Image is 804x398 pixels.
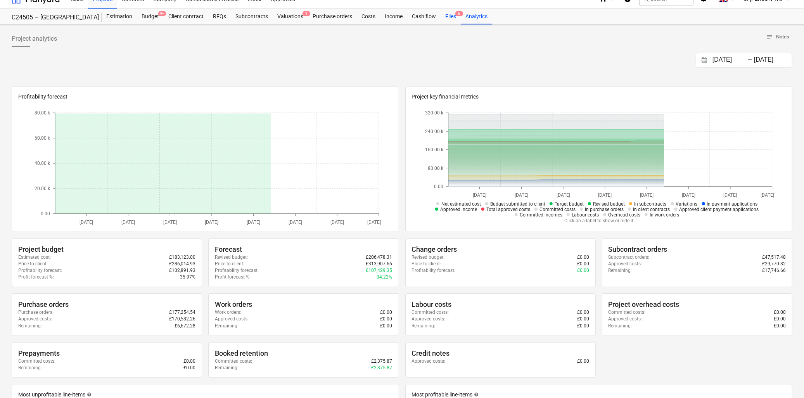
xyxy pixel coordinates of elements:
p: £0.00 [380,309,392,316]
tspan: 0.00 [434,184,443,189]
span: Committed incomes [520,212,562,218]
p: £206,478.31 [366,254,392,261]
p: £0.00 [577,323,589,329]
p: £183,123.00 [169,254,195,261]
a: Costs [357,9,380,24]
p: Remaining : [215,323,239,329]
tspan: 60.00 k [35,135,50,141]
p: £0.00 [577,358,589,365]
p: £2,375.87 [372,358,392,365]
p: Price to client : [215,261,244,267]
p: £0.00 [577,254,589,261]
span: Notes [766,33,789,42]
a: Subcontracts [231,9,273,24]
tspan: 320.00 k [425,110,444,116]
div: Purchase orders [18,300,195,309]
p: Estimated cost : [18,254,51,261]
tspan: [DATE] [598,192,612,198]
span: In purchase orders [585,207,624,212]
p: Purchase orders : [18,309,54,316]
p: Subcontract orders : [609,254,650,261]
span: In subcontracts [634,201,667,207]
tspan: [DATE] [121,220,135,225]
a: Cash flow [407,9,441,24]
p: Committed costs : [18,358,55,365]
span: 9+ [158,11,166,16]
span: Budget submitted to client [490,201,545,207]
div: Credit notes [412,349,589,358]
input: Start Date [711,55,750,66]
p: £177,254.54 [169,309,195,316]
p: Profit forecast % : [215,274,251,280]
div: C24505 – [GEOGRAPHIC_DATA] [12,14,92,22]
tspan: [DATE] [247,220,260,225]
div: Budget [137,9,164,24]
p: £29,770.82 [762,261,786,267]
a: Client contract [164,9,208,24]
p: Remaining : [18,323,42,329]
p: £17,746.66 [762,267,786,274]
span: Approved income [440,207,477,212]
p: £0.00 [774,309,786,316]
a: Estimation [102,9,137,24]
tspan: [DATE] [289,220,302,225]
p: £102,891.93 [169,267,195,274]
a: Purchase orders [308,9,357,24]
span: Committed costs [539,207,576,212]
span: In payment applications [707,201,758,207]
div: Valuations [273,9,308,24]
div: Project overhead costs [609,300,786,309]
tspan: [DATE] [640,192,654,198]
div: Subcontract orders [609,245,786,254]
a: Valuations1 [273,9,308,24]
p: £0.00 [183,358,195,365]
tspan: [DATE] [473,192,487,198]
p: 35.97% [180,274,195,280]
span: Net estimated cost [441,201,481,207]
span: Approved client payment applications [680,207,759,212]
p: Committed costs : [609,309,646,316]
p: Revised budget : [412,254,445,261]
div: Work orders [215,300,392,309]
a: RFQs [208,9,231,24]
p: Remaining : [609,323,632,329]
p: £313,907.66 [366,261,392,267]
p: £0.00 [577,261,589,267]
tspan: 160.00 k [425,147,444,152]
tspan: 80.00 k [428,166,444,171]
p: Click on a label to show or hide it [425,218,772,224]
p: £0.00 [577,316,589,322]
tspan: [DATE] [557,192,570,198]
tspan: 0.00 [41,211,50,216]
div: Files [441,9,461,24]
div: Booked retention [215,349,392,358]
tspan: [DATE] [80,220,93,225]
p: Price to client : [412,261,441,267]
span: Revised budget [593,201,625,207]
span: Overhead costs [608,212,640,218]
p: £107,429.35 [366,267,392,274]
p: Committed costs : [412,309,449,316]
span: In client contracts [633,207,670,212]
span: help [85,392,92,397]
p: Approved costs : [412,316,446,322]
p: Revised budget : [215,254,248,261]
p: Approved costs : [609,316,642,322]
span: 1 [303,11,310,16]
span: Variations [676,201,698,207]
p: Price to client : [18,261,48,267]
tspan: [DATE] [205,220,218,225]
p: Remaining : [215,365,239,371]
p: Remaining : [18,365,42,371]
p: £0.00 [774,323,786,329]
tspan: 40.00 k [35,161,50,166]
p: Work orders : [215,309,241,316]
p: Profit forecast % : [18,274,54,280]
div: Project budget [18,245,195,254]
tspan: [DATE] [367,220,381,225]
div: Income [380,9,407,24]
tspan: [DATE] [724,192,737,198]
